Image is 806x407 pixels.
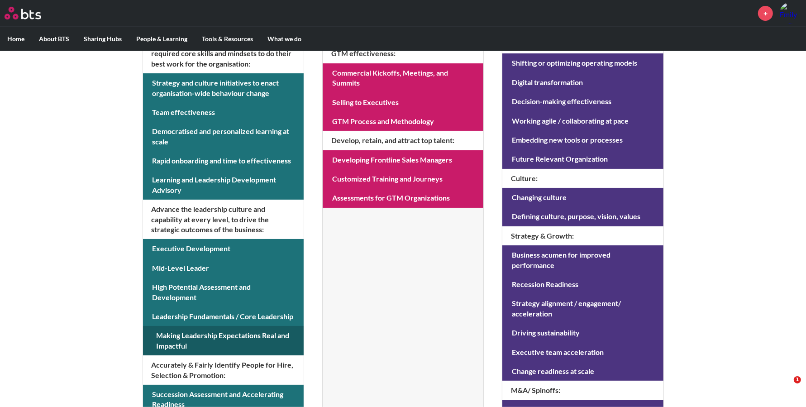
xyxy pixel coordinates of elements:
[195,27,260,51] label: Tools & Resources
[758,6,773,21] a: +
[794,376,801,383] span: 1
[502,226,663,245] h4: Strategy & Growth :
[775,376,797,398] iframe: Intercom live chat
[260,27,309,51] label: What we do
[780,2,801,24] img: Emily Crowe
[129,27,195,51] label: People & Learning
[76,27,129,51] label: Sharing Hubs
[323,131,483,150] h4: Develop, retain, and attract top talent :
[32,27,76,51] label: About BTS
[5,7,58,19] a: Go home
[5,7,41,19] img: BTS Logo
[143,34,304,73] h4: Equip people as fast as possible with the required core skills and mindsets to do their best work...
[780,2,801,24] a: Profile
[143,200,304,239] h4: Advance the leadership culture and capability at every level, to drive the strategic outcomes of ...
[502,381,663,400] h4: M&A/ Spinoffs :
[502,169,663,188] h4: Culture :
[143,355,304,385] h4: Accurately & Fairly Identify People for Hire, Selection & Promotion :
